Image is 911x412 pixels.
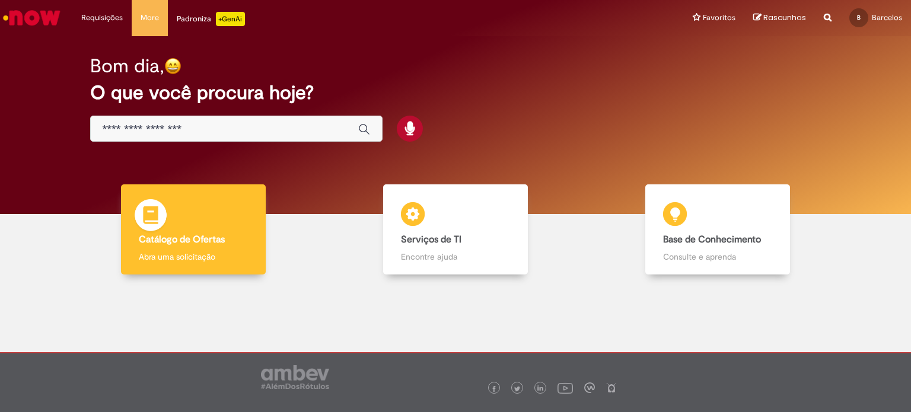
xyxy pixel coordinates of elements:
[558,380,573,395] img: logo_footer_youtube.png
[164,58,181,75] img: happy-face.png
[1,6,62,30] img: ServiceNow
[587,184,849,275] a: Base de Conhecimento Consulte e aprenda
[177,12,245,26] div: Padroniza
[753,12,806,24] a: Rascunhos
[62,184,324,275] a: Catálogo de Ofertas Abra uma solicitação
[401,234,461,245] b: Serviços de TI
[139,234,225,245] b: Catálogo de Ofertas
[606,382,617,393] img: logo_footer_naosei.png
[216,12,245,26] p: +GenAi
[872,12,902,23] span: Barcelos
[537,385,543,392] img: logo_footer_linkedin.png
[324,184,587,275] a: Serviços de TI Encontre ajuda
[663,234,761,245] b: Base de Conhecimento
[703,12,735,24] span: Favoritos
[663,251,772,263] p: Consulte e aprenda
[141,12,159,24] span: More
[491,386,497,392] img: logo_footer_facebook.png
[261,365,329,389] img: logo_footer_ambev_rotulo_gray.png
[763,12,806,23] span: Rascunhos
[401,251,509,263] p: Encontre ajuda
[90,82,821,103] h2: O que você procura hoje?
[514,386,520,392] img: logo_footer_twitter.png
[90,56,164,76] h2: Bom dia,
[81,12,123,24] span: Requisições
[584,382,595,393] img: logo_footer_workplace.png
[139,251,247,263] p: Abra uma solicitação
[857,14,861,21] span: B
